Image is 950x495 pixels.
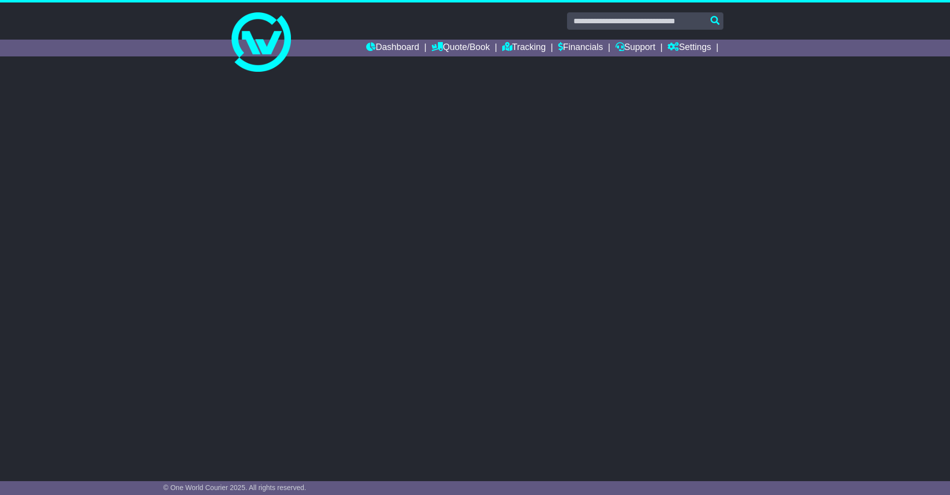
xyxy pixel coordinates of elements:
[163,484,306,492] span: © One World Courier 2025. All rights reserved.
[502,40,546,56] a: Tracking
[366,40,419,56] a: Dashboard
[616,40,656,56] a: Support
[558,40,603,56] a: Financials
[667,40,711,56] a: Settings
[431,40,490,56] a: Quote/Book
